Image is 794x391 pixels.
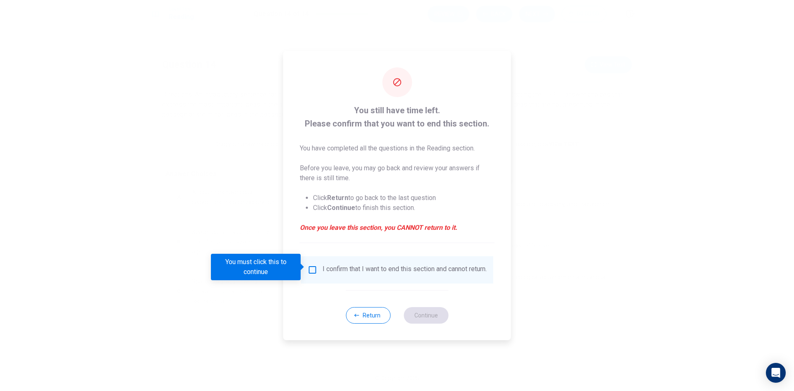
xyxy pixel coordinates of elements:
[300,104,495,130] span: You still have time left. Please confirm that you want to end this section.
[327,194,348,202] strong: Return
[313,203,495,213] li: Click to finish this section.
[300,143,495,153] p: You have completed all the questions in the Reading section.
[346,307,390,324] button: Return
[313,193,495,203] li: Click to go back to the last question
[211,254,301,280] div: You must click this to continue
[327,204,355,212] strong: Continue
[323,265,487,275] div: I confirm that I want to end this section and cannot return.
[404,307,448,324] button: Continue
[766,363,786,383] div: Open Intercom Messenger
[300,163,495,183] p: Before you leave, you may go back and review your answers if there is still time.
[300,223,495,233] em: Once you leave this section, you CANNOT return to it.
[308,265,318,275] span: You must click this to continue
